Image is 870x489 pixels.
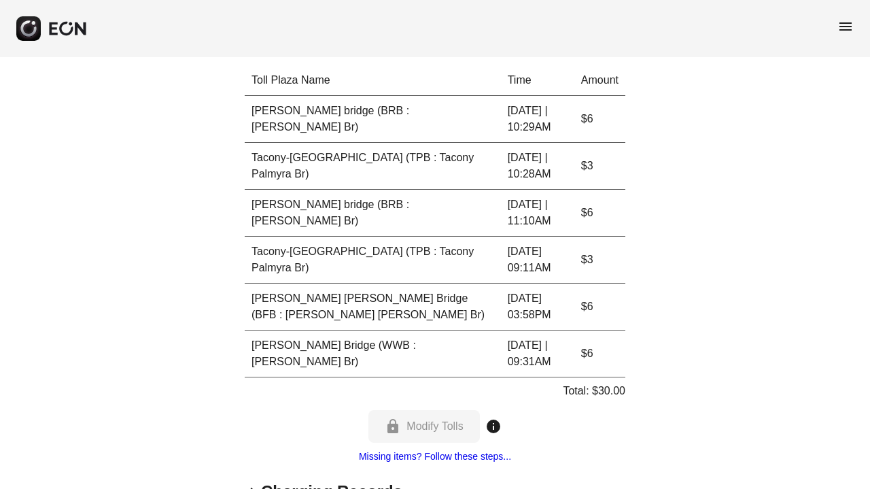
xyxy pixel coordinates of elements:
th: Toll Plaza Name [245,65,501,96]
td: $6 [574,284,625,331]
td: [DATE] | 10:28AM [501,143,574,190]
td: [DATE] 09:11AM [501,237,574,284]
span: info [485,418,502,435]
td: $6 [574,331,625,377]
th: Amount [574,65,625,96]
td: [DATE] 03:58PM [501,284,574,331]
td: Tacony-[GEOGRAPHIC_DATA] (TPB : Tacony Palmyra Br) [245,237,501,284]
th: Time [501,65,574,96]
td: Tacony-[GEOGRAPHIC_DATA] (TPB : Tacony Palmyra Br) [245,143,501,190]
td: $3 [574,237,625,284]
td: $6 [574,96,625,143]
td: [DATE] | 09:31AM [501,331,574,377]
td: [PERSON_NAME] bridge (BRB : [PERSON_NAME] Br) [245,190,501,237]
a: Missing items? Follow these steps... [359,451,511,462]
td: [PERSON_NAME] bridge (BRB : [PERSON_NAME] Br) [245,96,501,143]
td: $3 [574,143,625,190]
td: [DATE] | 10:29AM [501,96,574,143]
span: menu [837,18,854,35]
td: $6 [574,190,625,237]
p: Total: $30.00 [563,383,625,399]
td: [PERSON_NAME] Bridge (WWB : [PERSON_NAME] Br) [245,331,501,377]
td: [DATE] | 11:10AM [501,190,574,237]
td: [PERSON_NAME] [PERSON_NAME] Bridge (BFB : [PERSON_NAME] [PERSON_NAME] Br) [245,284,501,331]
